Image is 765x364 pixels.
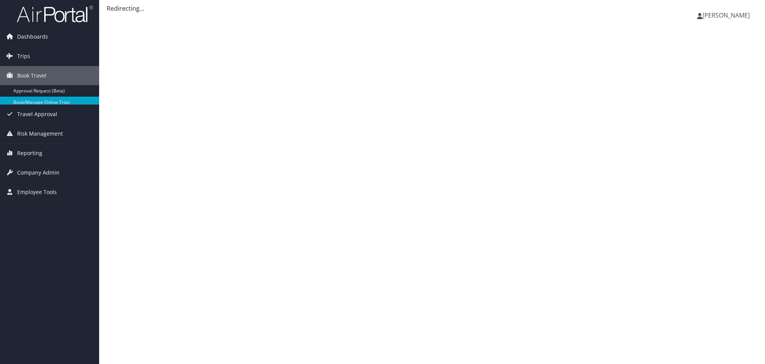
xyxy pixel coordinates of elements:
[17,66,47,85] span: Book Travel
[17,5,93,23] img: airportal-logo.png
[702,11,750,19] span: [PERSON_NAME]
[17,105,57,124] span: Travel Approval
[17,124,63,143] span: Risk Management
[17,27,48,46] span: Dashboards
[697,4,757,27] a: [PERSON_NAME]
[107,4,757,13] div: Redirecting...
[17,183,57,202] span: Employee Tools
[17,47,30,66] span: Trips
[17,163,59,182] span: Company Admin
[17,144,42,163] span: Reporting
